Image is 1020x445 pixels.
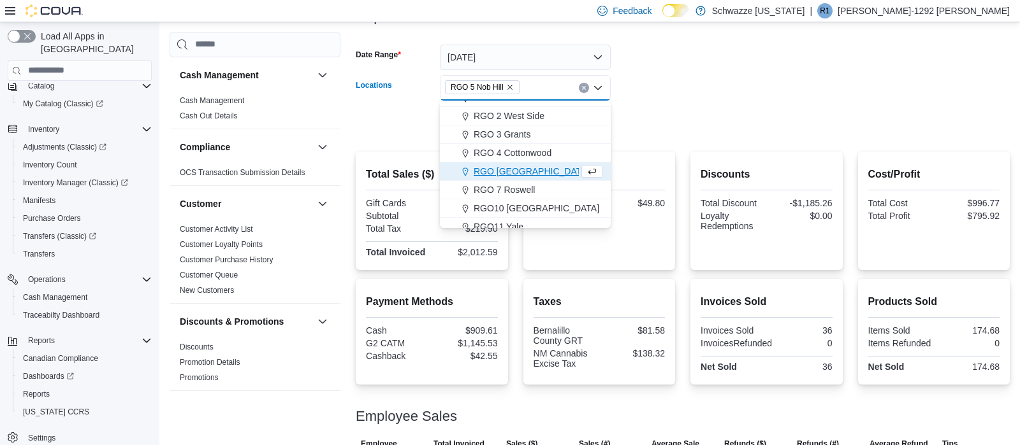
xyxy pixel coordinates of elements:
[506,83,514,91] button: Remove RGO 5 Nob Hill from selection in this group
[434,223,497,234] div: $219.90
[440,181,611,199] button: RGO 7 Roswell
[445,80,520,94] span: RGO 5 Nob Hill
[534,294,665,309] h2: Taxes
[868,211,931,221] div: Total Profit
[315,196,330,211] button: Customer
[3,271,157,288] button: Operations
[28,81,54,91] span: Catalog
[366,325,429,336] div: Cash
[18,290,92,305] a: Cash Management
[777,338,832,348] div: 0
[180,96,244,105] a: Cash Management
[170,222,340,303] div: Customer
[868,338,931,348] div: Items Refunded
[18,211,152,226] span: Purchase Orders
[602,348,665,358] div: $138.32
[18,307,105,323] a: Traceabilty Dashboard
[180,111,238,120] a: Cash Out Details
[701,325,764,336] div: Invoices Sold
[13,385,157,403] button: Reports
[180,315,312,328] button: Discounts & Promotions
[180,69,259,81] h3: Cash Management
[13,350,157,367] button: Canadian Compliance
[474,146,551,159] span: RGO 4 Cottonwood
[18,290,152,305] span: Cash Management
[180,168,305,177] a: OCS Transaction Submission Details
[23,160,77,170] span: Inventory Count
[868,167,1000,182] h2: Cost/Profit
[23,333,60,348] button: Reports
[18,369,79,384] a: Dashboards
[366,211,429,221] div: Subtotal
[366,223,429,234] div: Total Tax
[936,338,1000,348] div: 0
[366,198,429,208] div: Gift Cards
[18,246,152,262] span: Transfers
[18,211,86,226] a: Purchase Orders
[23,142,106,152] span: Adjustments (Classic)
[13,138,157,156] a: Adjustments (Classic)
[366,338,429,348] div: G2 CATM
[434,211,497,221] div: $1,792.69
[180,141,230,153] h3: Compliance
[180,285,234,295] span: New Customers
[180,357,240,367] span: Promotion Details
[868,294,1000,309] h2: Products Sold
[701,294,832,309] h2: Invoices Sold
[180,69,312,81] button: Cash Management
[180,271,238,279] a: Customer Queue
[18,139,112,155] a: Adjustments (Classic)
[474,128,530,141] span: RGO 3 Grants
[23,178,128,188] span: Inventory Manager (Classic)
[23,292,87,302] span: Cash Management
[180,239,263,250] span: Customer Loyalty Points
[180,270,238,280] span: Customer Queue
[180,197,312,210] button: Customer
[701,198,764,208] div: Total Discount
[18,307,152,323] span: Traceabilty Dashboard
[366,351,429,361] div: Cashback
[170,339,340,390] div: Discounts & Promotions
[180,286,234,295] a: New Customers
[18,157,82,173] a: Inventory Count
[28,433,55,443] span: Settings
[23,231,96,241] span: Transfers (Classic)
[180,358,240,367] a: Promotion Details
[315,67,330,83] button: Cash Management
[868,362,905,372] strong: Net Sold
[593,83,603,93] button: Close list of options
[662,4,689,17] input: Dark Mode
[356,50,401,60] label: Date Range
[23,122,152,137] span: Inventory
[23,272,152,287] span: Operations
[936,362,1000,372] div: 174.68
[23,353,98,364] span: Canadian Compliance
[662,17,663,18] span: Dark Mode
[180,95,244,106] span: Cash Management
[28,336,55,346] span: Reports
[23,407,89,417] span: [US_STATE] CCRS
[23,249,55,259] span: Transfers
[180,372,219,383] span: Promotions
[13,288,157,306] button: Cash Management
[18,404,94,420] a: [US_STATE] CCRS
[474,109,544,122] span: RGO 2 West Side
[18,386,55,402] a: Reports
[366,167,497,182] h2: Total Sales ($)
[180,111,238,121] span: Cash Out Details
[602,198,665,208] div: $49.80
[13,306,157,324] button: Traceabilty Dashboard
[18,193,152,208] span: Manifests
[820,3,829,18] span: R1
[817,3,833,18] div: Reggie-1292 Gutierrez
[440,107,611,125] button: RGO 2 West Side
[180,315,284,328] h3: Discounts & Promotions
[769,325,832,336] div: 36
[18,96,152,111] span: My Catalog (Classic)
[28,274,66,285] span: Operations
[434,351,497,361] div: $42.55
[23,195,55,206] span: Manifests
[534,348,597,369] div: NM Cannabis Excise Tax
[13,245,157,263] button: Transfers
[170,165,340,185] div: Compliance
